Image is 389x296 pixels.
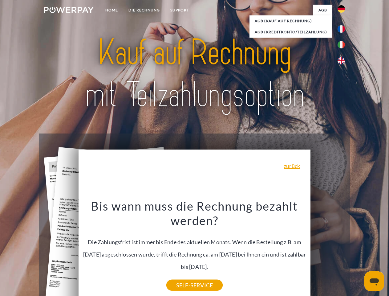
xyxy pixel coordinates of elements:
[338,25,345,33] img: fr
[364,271,384,291] iframe: Schaltfläche zum Öffnen des Messaging-Fensters
[59,30,330,118] img: title-powerpay_de.svg
[249,15,332,27] a: AGB (Kauf auf Rechnung)
[165,5,194,16] a: SUPPORT
[249,27,332,38] a: AGB (Kreditkonto/Teilzahlung)
[338,5,345,13] img: de
[82,199,307,285] div: Die Zahlungsfrist ist immer bis Ende des aktuellen Monats. Wenn die Bestellung z.B. am [DATE] abg...
[338,57,345,64] img: en
[123,5,165,16] a: DIE RECHNUNG
[44,7,94,13] img: logo-powerpay-white.svg
[313,5,332,16] a: agb
[338,41,345,48] img: it
[284,163,300,169] a: zurück
[166,280,223,291] a: SELF-SERVICE
[82,199,307,228] h3: Bis wann muss die Rechnung bezahlt werden?
[100,5,123,16] a: Home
